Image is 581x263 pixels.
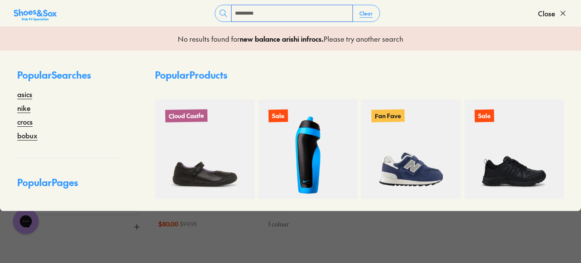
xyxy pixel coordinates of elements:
p: Clarks [464,209,564,218]
p: Sale [474,110,494,122]
button: Clear [352,6,380,21]
span: Close [538,8,555,18]
p: Nike [258,209,358,218]
span: $ 80.00 [158,220,178,229]
p: Fan Fave [371,109,405,122]
a: nike [17,103,31,113]
a: Fan Fave [361,99,461,199]
b: new balance arishi infrocs . [240,34,324,43]
p: Cloud Castle [165,109,207,122]
span: $ 99.95 [180,220,197,229]
p: Popular Pages [17,175,121,196]
p: Popular Searches [17,68,121,89]
p: Sale [268,110,287,122]
p: Clarks [155,209,255,218]
a: bobux [17,130,37,141]
p: Popular Products [155,68,227,82]
a: Sale [464,99,564,199]
iframe: Gorgias live chat messenger [9,205,43,237]
button: Size [17,215,141,239]
a: Sale [258,99,358,199]
div: 1 colour [268,220,289,229]
img: SNS_Logo_Responsive.svg [14,8,57,22]
p: New Balance [361,209,461,218]
a: crocs [17,116,33,127]
a: Cloud Castle [155,99,255,199]
a: asics [17,89,32,99]
button: Close [538,4,567,23]
p: No results found for Please try another search [178,34,403,44]
a: Shoes &amp; Sox [14,6,57,20]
